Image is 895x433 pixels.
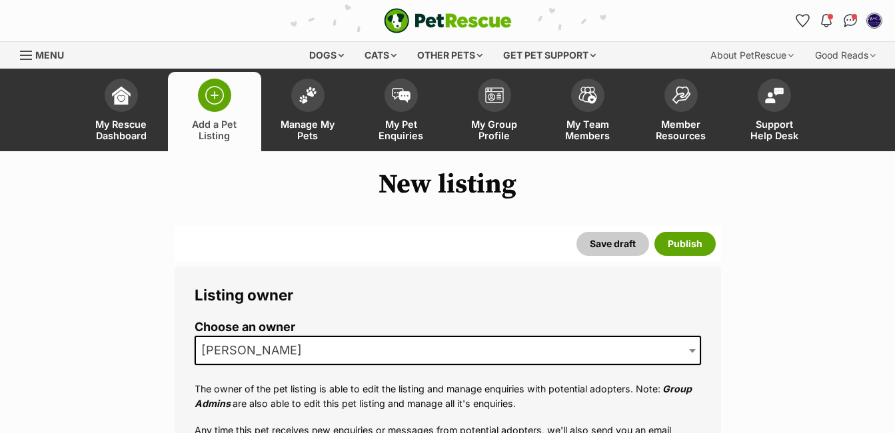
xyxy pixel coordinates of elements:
[75,72,168,151] a: My Rescue Dashboard
[464,119,524,141] span: My Group Profile
[195,336,701,365] span: Heather Watkins
[261,72,355,151] a: Manage My Pets
[654,232,716,256] button: Publish
[806,42,885,69] div: Good Reads
[195,382,701,410] p: The owner of the pet listing is able to edit the listing and manage enquiries with potential adop...
[541,72,634,151] a: My Team Members
[408,42,492,69] div: Other pets
[384,8,512,33] img: logo-e224e6f780fb5917bec1dbf3a21bbac754714ae5b6737aabdf751b685950b380.svg
[20,42,73,66] a: Menu
[821,14,832,27] img: notifications-46538b983faf8c2785f20acdc204bb7945ddae34d4c08c2a6579f10ce5e182be.svg
[195,320,701,334] label: Choose an owner
[844,14,858,27] img: chat-41dd97257d64d25036548639549fe6c8038ab92f7586957e7f3b1b290dea8141.svg
[300,42,353,69] div: Dogs
[672,86,690,104] img: member-resources-icon-8e73f808a243e03378d46382f2149f9095a855e16c252ad45f914b54edf8863c.svg
[205,86,224,105] img: add-pet-listing-icon-0afa8454b4691262ce3f59096e99ab1cd57d4a30225e0717b998d2c9b9846f56.svg
[195,286,293,304] span: Listing owner
[765,87,784,103] img: help-desk-icon-fdf02630f3aa405de69fd3d07c3f3aa587a6932b1a1747fa1d2bba05be0121f9.svg
[278,119,338,141] span: Manage My Pets
[195,383,692,408] em: Group Admins
[168,72,261,151] a: Add a Pet Listing
[816,10,837,31] button: Notifications
[371,119,431,141] span: My Pet Enquiries
[634,72,728,151] a: Member Resources
[299,87,317,104] img: manage-my-pets-icon-02211641906a0b7f246fdf0571729dbe1e7629f14944591b6c1af311fb30b64b.svg
[112,86,131,105] img: dashboard-icon-eb2f2d2d3e046f16d808141f083e7271f6b2e854fb5c12c21221c1fb7104beca.svg
[744,119,804,141] span: Support Help Desk
[185,119,245,141] span: Add a Pet Listing
[355,42,406,69] div: Cats
[558,119,618,141] span: My Team Members
[485,87,504,103] img: group-profile-icon-3fa3cf56718a62981997c0bc7e787c4b2cf8bcc04b72c1350f741eb67cf2f40e.svg
[840,10,861,31] a: Conversations
[494,42,605,69] div: Get pet support
[384,8,512,33] a: PetRescue
[392,88,411,103] img: pet-enquiries-icon-7e3ad2cf08bfb03b45e93fb7055b45f3efa6380592205ae92323e6603595dc1f.svg
[701,42,803,69] div: About PetRescue
[651,119,711,141] span: Member Resources
[576,232,649,256] button: Save draft
[355,72,448,151] a: My Pet Enquiries
[448,72,541,151] a: My Group Profile
[578,87,597,104] img: team-members-icon-5396bd8760b3fe7c0b43da4ab00e1e3bb1a5d9ba89233759b79545d2d3fc5d0d.svg
[868,14,881,27] img: Heather Watkins profile pic
[196,341,315,360] span: Heather Watkins
[728,72,821,151] a: Support Help Desk
[792,10,813,31] a: Favourites
[792,10,885,31] ul: Account quick links
[91,119,151,141] span: My Rescue Dashboard
[864,10,885,31] button: My account
[35,49,64,61] span: Menu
